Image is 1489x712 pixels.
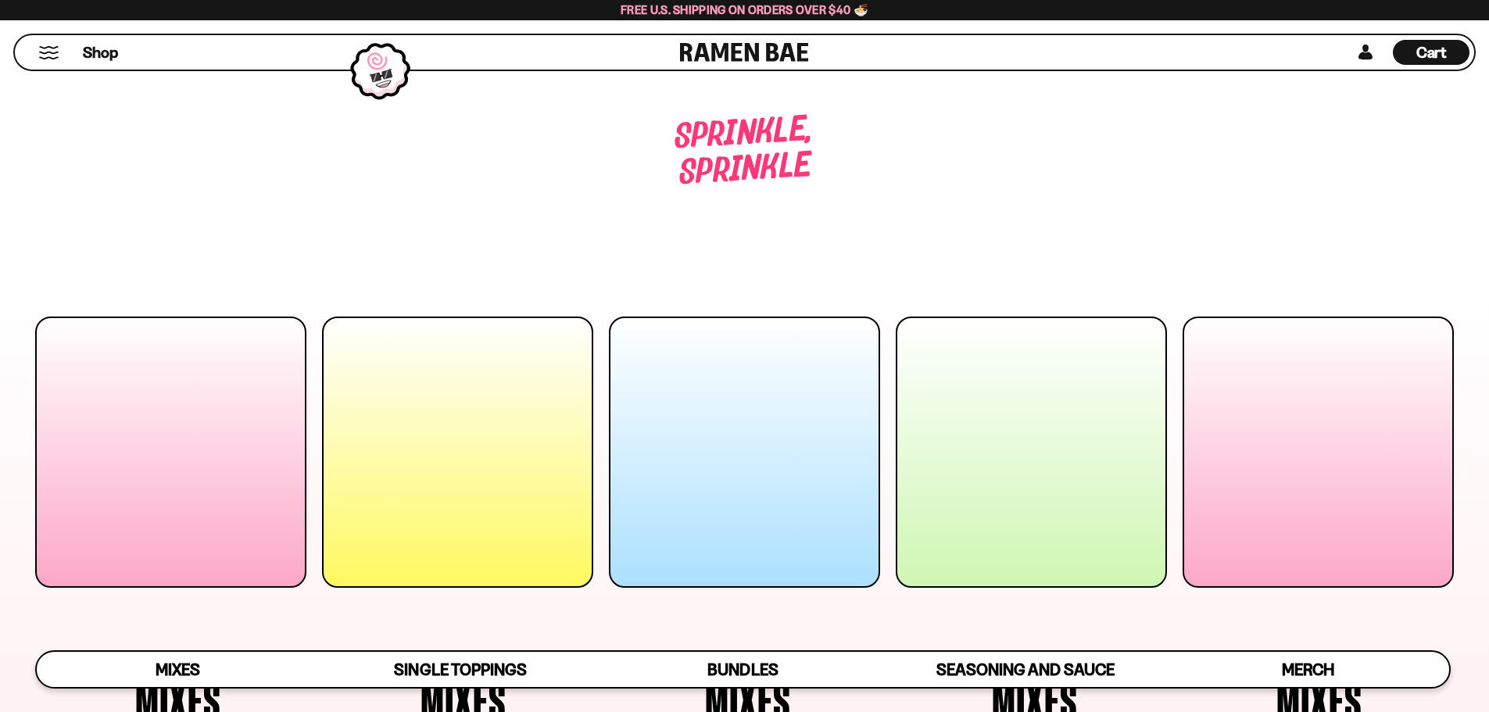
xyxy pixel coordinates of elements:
[1393,35,1469,70] div: Cart
[37,652,319,687] a: Mixes
[156,660,200,679] span: Mixes
[707,660,778,679] span: Bundles
[83,42,118,63] span: Shop
[394,660,526,679] span: Single Toppings
[1282,660,1334,679] span: Merch
[936,660,1114,679] span: Seasoning and Sauce
[83,40,118,65] a: Shop
[1167,652,1449,687] a: Merch
[884,652,1166,687] a: Seasoning and Sauce
[602,652,884,687] a: Bundles
[38,46,59,59] button: Mobile Menu Trigger
[1416,43,1447,62] span: Cart
[621,2,868,17] span: Free U.S. Shipping on Orders over $40 🍜
[319,652,601,687] a: Single Toppings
